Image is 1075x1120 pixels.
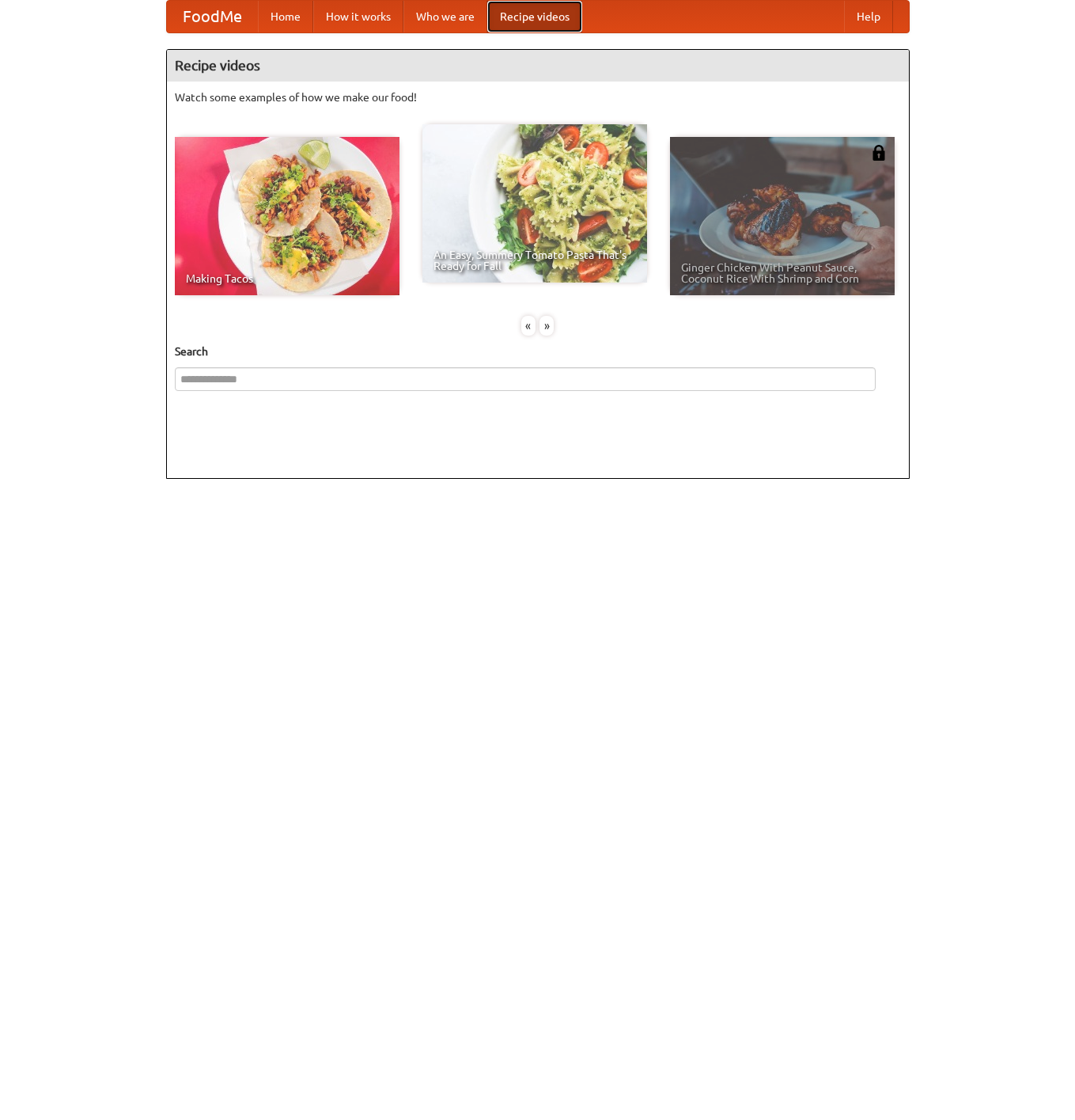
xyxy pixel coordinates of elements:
a: Making Tacos [175,137,399,295]
p: Watch some examples of how we make our food! [175,89,901,105]
span: Making Tacos [186,273,388,284]
a: Who we are [403,1,487,32]
img: 483408.png [871,145,887,161]
a: Recipe videos [487,1,582,32]
a: How it works [313,1,403,32]
a: Home [258,1,313,32]
a: Help [844,1,893,32]
a: FoodMe [167,1,258,32]
a: An Easy, Summery Tomato Pasta That's Ready for Fall [422,124,647,283]
span: An Easy, Summery Tomato Pasta That's Ready for Fall [433,249,636,271]
h4: Recipe videos [167,50,909,82]
div: » [539,316,554,336]
h5: Search [175,344,901,359]
div: « [521,316,536,336]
